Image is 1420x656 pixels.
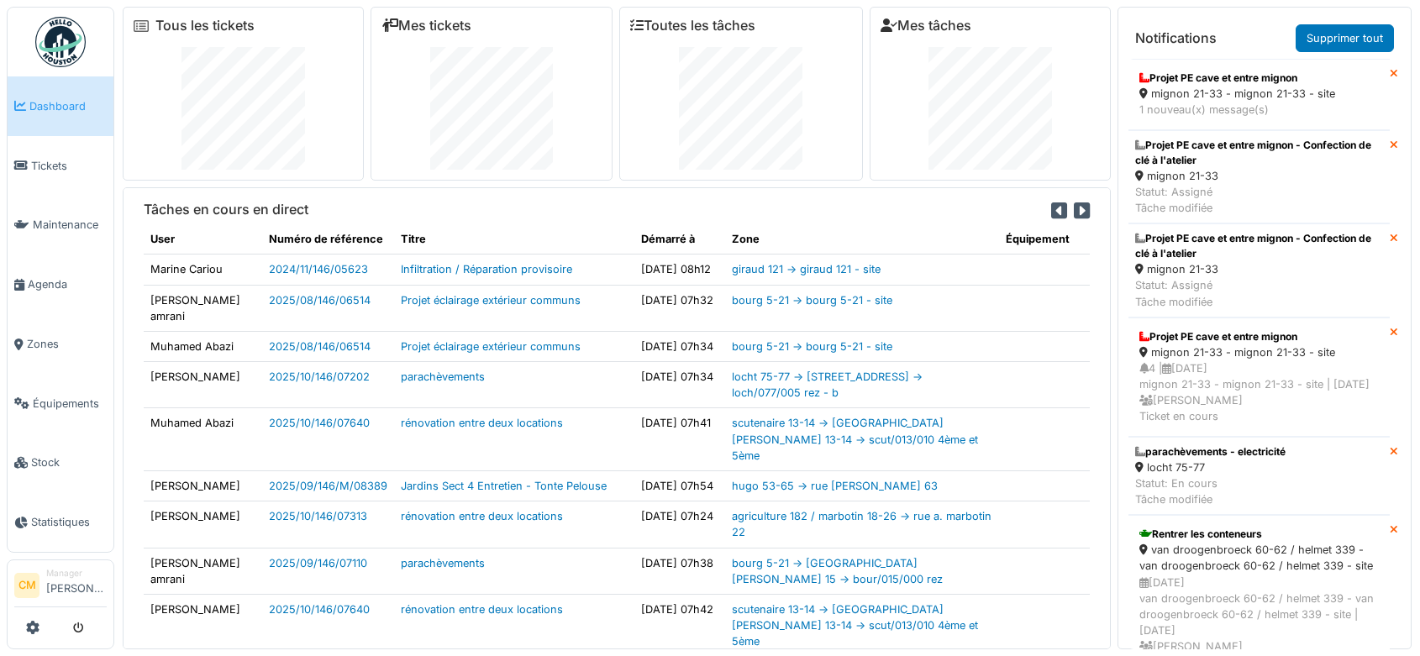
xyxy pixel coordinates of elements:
[144,285,262,331] td: [PERSON_NAME] amrani
[144,331,262,361] td: Muhamed Abazi
[14,573,39,598] li: CM
[1135,475,1286,507] div: Statut: En cours Tâche modifiée
[31,158,107,174] span: Tickets
[262,224,394,255] th: Numéro de référence
[634,501,725,548] td: [DATE] 07h24
[401,294,581,307] a: Projet éclairage extérieur communs
[8,492,113,552] a: Statistiques
[401,510,563,522] a: rénovation entre deux locations
[394,224,635,255] th: Titre
[1139,71,1379,86] div: Projet PE cave et entre mignon
[144,362,262,408] td: [PERSON_NAME]
[1128,223,1390,318] a: Projet PE cave et entre mignon - Confection de clé à l'atelier mignon 21-33 Statut: AssignéTâche ...
[269,557,367,569] a: 2025/09/146/07110
[31,454,107,470] span: Stock
[732,294,892,307] a: bourg 5-21 -> bourg 5-21 - site
[881,18,971,34] a: Mes tâches
[1139,575,1379,655] div: [DATE] van droogenbroeck 60-62 / helmet 339 - van droogenbroeck 60-62 / helmet 339 - site | [DATE...
[401,417,563,429] a: rénovation entre deux locations
[381,18,471,34] a: Mes tickets
[1135,277,1383,309] div: Statut: Assigné Tâche modifiée
[1139,344,1379,360] div: mignon 21-33 - mignon 21-33 - site
[732,340,892,353] a: bourg 5-21 -> bourg 5-21 - site
[28,276,107,292] span: Agenda
[33,396,107,412] span: Équipements
[725,224,999,255] th: Zone
[1139,527,1379,542] div: Rentrer les conteneurs
[732,557,943,585] a: bourg 5-21 -> [GEOGRAPHIC_DATA][PERSON_NAME] 15 -> bour/015/000 rez
[732,370,923,399] a: locht 75-77 -> [STREET_ADDRESS] -> loch/077/005 rez - b
[732,510,991,538] a: agriculture 182 / marbotin 18-26 -> rue a. marbotin 22
[634,331,725,361] td: [DATE] 07h34
[634,548,725,594] td: [DATE] 07h38
[269,294,371,307] a: 2025/08/146/06514
[8,314,113,374] a: Zones
[144,408,262,471] td: Muhamed Abazi
[1296,24,1394,52] a: Supprimer tout
[150,233,175,245] span: translation missing: fr.shared.user
[8,196,113,255] a: Maintenance
[1128,130,1390,224] a: Projet PE cave et entre mignon - Confection de clé à l'atelier mignon 21-33 Statut: AssignéTâche ...
[1135,184,1383,216] div: Statut: Assigné Tâche modifiée
[401,603,563,616] a: rénovation entre deux locations
[1139,329,1379,344] div: Projet PE cave et entre mignon
[1128,59,1390,129] a: Projet PE cave et entre mignon mignon 21-33 - mignon 21-33 - site 1 nouveau(x) message(s)
[1135,138,1383,168] div: Projet PE cave et entre mignon - Confection de clé à l'atelier
[732,480,938,492] a: hugo 53-65 -> rue [PERSON_NAME] 63
[269,603,370,616] a: 2025/10/146/07640
[634,408,725,471] td: [DATE] 07h41
[29,98,107,114] span: Dashboard
[8,255,113,314] a: Agenda
[144,255,262,285] td: Marine Cariou
[8,136,113,196] a: Tickets
[155,18,255,34] a: Tous les tickets
[1135,168,1383,184] div: mignon 21-33
[1135,459,1286,475] div: locht 75-77
[1139,86,1379,102] div: mignon 21-33 - mignon 21-33 - site
[269,263,368,276] a: 2024/11/146/05623
[634,362,725,408] td: [DATE] 07h34
[8,433,113,493] a: Stock
[269,510,367,522] a: 2025/10/146/07313
[31,514,107,530] span: Statistiques
[1139,360,1379,425] div: 4 | [DATE] mignon 21-33 - mignon 21-33 - site | [DATE] [PERSON_NAME] Ticket en cours
[1128,318,1390,437] a: Projet PE cave et entre mignon mignon 21-33 - mignon 21-33 - site 4 |[DATE]mignon 21-33 - mignon ...
[27,336,107,352] span: Zones
[144,548,262,594] td: [PERSON_NAME] amrani
[401,480,607,492] a: Jardins Sect 4 Entretien - Tonte Pelouse
[14,567,107,607] a: CM Manager[PERSON_NAME]
[634,471,725,501] td: [DATE] 07h54
[269,480,387,492] a: 2025/09/146/M/08389
[634,255,725,285] td: [DATE] 08h12
[46,567,107,603] li: [PERSON_NAME]
[1135,231,1383,261] div: Projet PE cave et entre mignon - Confection de clé à l'atelier
[1139,542,1379,574] div: van droogenbroeck 60-62 / helmet 339 - van droogenbroeck 60-62 / helmet 339 - site
[999,224,1090,255] th: Équipement
[401,557,485,569] a: parachèvements
[33,217,107,233] span: Maintenance
[634,285,725,331] td: [DATE] 07h32
[401,370,485,383] a: parachèvements
[8,76,113,136] a: Dashboard
[634,224,725,255] th: Démarré à
[8,374,113,433] a: Équipements
[401,340,581,353] a: Projet éclairage extérieur communs
[1135,444,1286,459] div: parachèvements - electricité
[732,263,881,276] a: giraud 121 -> giraud 121 - site
[1139,102,1379,118] div: 1 nouveau(x) message(s)
[269,417,370,429] a: 2025/10/146/07640
[1135,261,1383,277] div: mignon 21-33
[269,340,371,353] a: 2025/08/146/06514
[35,17,86,67] img: Badge_color-CXgf-gQk.svg
[1135,30,1217,46] h6: Notifications
[269,370,370,383] a: 2025/10/146/07202
[732,417,978,461] a: scutenaire 13-14 -> [GEOGRAPHIC_DATA][PERSON_NAME] 13-14 -> scut/013/010 4ème et 5ème
[1128,437,1390,516] a: parachèvements - electricité locht 75-77 Statut: En coursTâche modifiée
[401,263,572,276] a: Infiltration / Réparation provisoire
[732,603,978,648] a: scutenaire 13-14 -> [GEOGRAPHIC_DATA][PERSON_NAME] 13-14 -> scut/013/010 4ème et 5ème
[630,18,755,34] a: Toutes les tâches
[144,471,262,501] td: [PERSON_NAME]
[144,501,262,548] td: [PERSON_NAME]
[144,202,308,218] h6: Tâches en cours en direct
[46,567,107,580] div: Manager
